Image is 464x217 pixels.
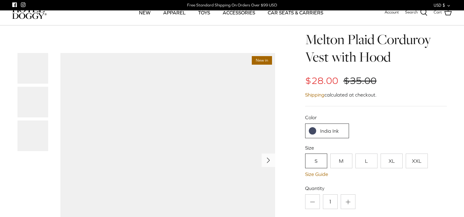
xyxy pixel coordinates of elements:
[305,114,447,121] label: Color
[330,154,352,168] a: M
[305,91,447,99] div: calculated at checkout.
[21,2,25,7] a: Instagram
[385,10,399,14] span: Account
[187,1,277,10] a: Free Standard Shipping On Orders Over $99 USD
[381,154,403,168] a: XL
[187,2,277,8] div: Free Standard Shipping On Orders Over $99 USD
[133,2,156,23] a: NEW
[305,124,349,138] a: India Ink
[252,56,272,65] span: New in
[385,9,399,16] a: Account
[217,2,261,23] a: ACCESSORIES
[355,154,378,168] a: L
[305,92,324,97] a: Shipping
[343,75,377,86] span: $35.00
[406,154,428,168] a: XXL
[305,171,447,177] a: Size Guide
[305,185,447,192] label: Quantity
[305,75,338,86] span: $28.00
[305,154,327,168] a: S
[158,2,191,23] a: APPAREL
[434,9,452,17] a: Cart
[262,154,275,167] button: Next
[434,9,442,16] span: Cart
[12,6,47,19] img: hoteldoggycom
[305,144,447,151] label: Size
[405,9,428,17] a: Search
[12,2,17,7] a: Facebook
[405,9,418,16] span: Search
[91,2,371,23] div: Primary navigation
[262,2,329,23] a: CAR SEATS & CARRIERS
[193,2,216,23] a: TOYS
[305,31,447,66] h1: Melton Plaid Corduroy Vest with Hood
[323,194,338,209] input: Quantity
